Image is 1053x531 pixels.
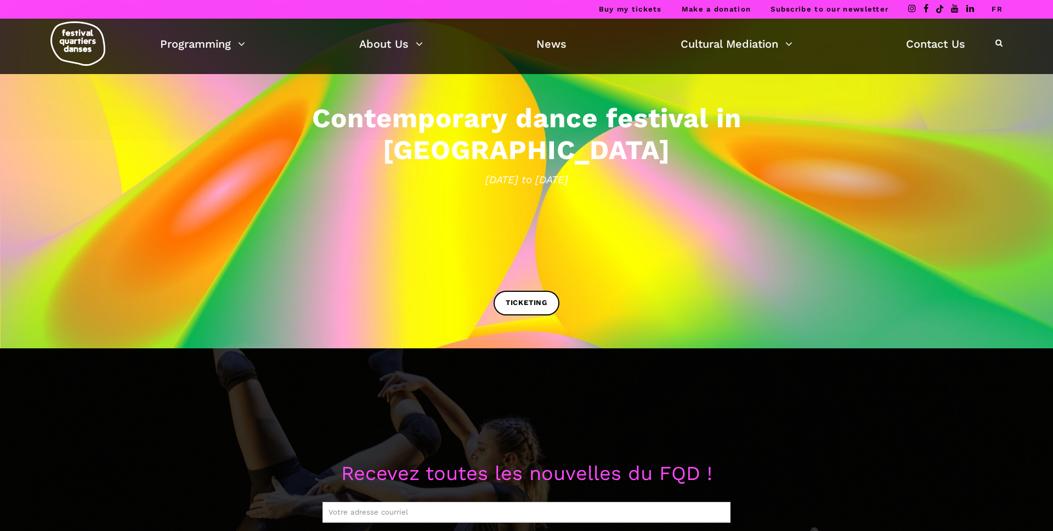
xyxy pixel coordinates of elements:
[186,101,867,166] h3: Contemporary dance festival in [GEOGRAPHIC_DATA]
[322,502,731,523] input: Votre adresse courriel
[506,297,547,309] span: TICKETING
[599,5,662,13] a: Buy my tickets
[906,35,965,53] a: Contact Us
[186,458,867,490] p: Recevez toutes les nouvelles du FQD !
[771,5,888,13] a: Subscribe to our newsletter
[992,5,1003,13] a: FR
[536,35,567,53] a: News
[359,35,423,53] a: About Us
[681,35,792,53] a: Cultural Mediation
[160,35,245,53] a: Programming
[494,291,559,315] a: TICKETING
[50,21,105,66] img: logo-fqd-med
[186,172,867,188] span: [DATE] to [DATE]
[682,5,751,13] a: Make a donation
